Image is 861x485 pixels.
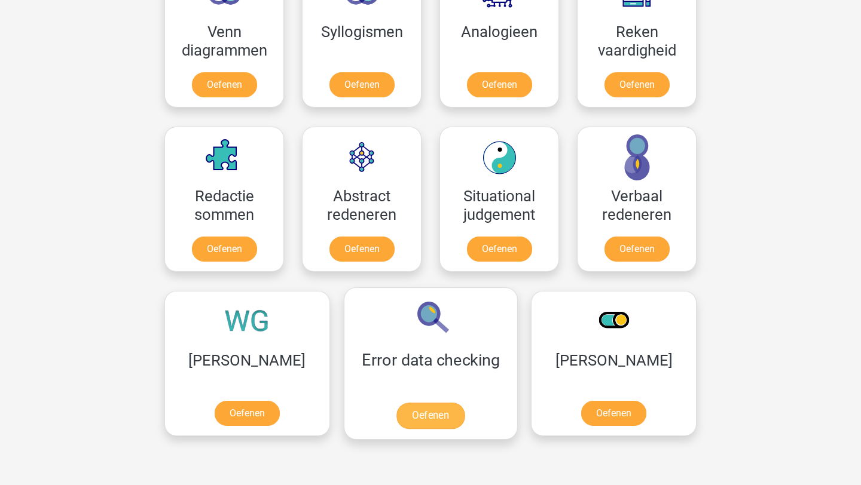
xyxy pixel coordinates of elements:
[192,72,257,97] a: Oefenen
[604,237,670,262] a: Oefenen
[192,237,257,262] a: Oefenen
[467,72,532,97] a: Oefenen
[467,237,532,262] a: Oefenen
[329,237,395,262] a: Oefenen
[215,401,280,426] a: Oefenen
[604,72,670,97] a: Oefenen
[396,403,465,429] a: Oefenen
[329,72,395,97] a: Oefenen
[581,401,646,426] a: Oefenen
